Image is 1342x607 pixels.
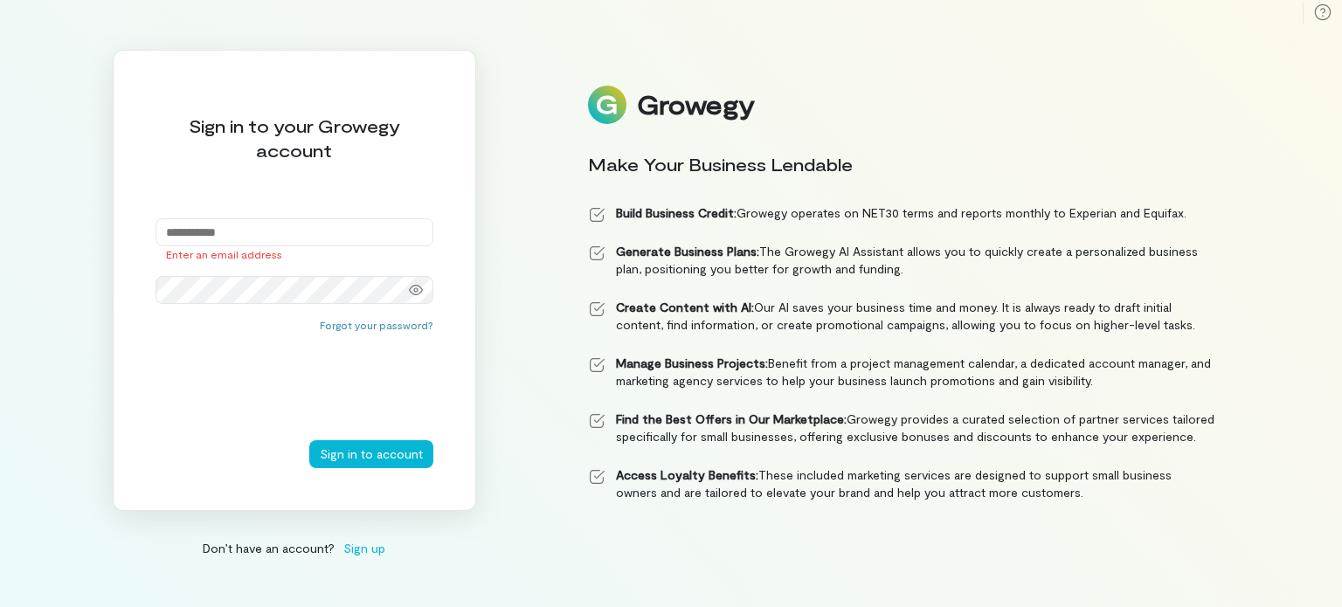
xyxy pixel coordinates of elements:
[588,466,1215,501] li: These included marketing services are designed to support small business owners and are tailored ...
[343,539,385,557] span: Sign up
[588,86,626,124] img: Logo
[616,467,758,482] strong: Access Loyalty Benefits:
[320,318,433,332] button: Forgot your password?
[588,355,1215,390] li: Benefit from a project management calendar, a dedicated account manager, and marketing agency ser...
[588,204,1215,222] li: Growegy operates on NET30 terms and reports monthly to Experian and Equifax.
[616,205,737,220] strong: Build Business Credit:
[616,244,759,259] strong: Generate Business Plans:
[309,440,433,468] button: Sign in to account
[637,90,754,120] div: Growegy
[588,410,1215,445] li: Growegy provides a curated selection of partner services tailored specifically for small business...
[588,243,1215,278] li: The Growegy AI Assistant allows you to quickly create a personalized business plan, positioning y...
[113,539,476,557] div: Don’t have an account?
[156,114,433,162] div: Sign in to your Growegy account
[588,299,1215,334] li: Our AI saves your business time and money. It is always ready to draft initial content, find info...
[616,411,847,426] strong: Find the Best Offers in Our Marketplace:
[588,152,1215,176] div: Make Your Business Lendable
[156,246,433,262] div: Enter an email address
[616,355,768,370] strong: Manage Business Projects:
[616,300,754,314] strong: Create Content with AI:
